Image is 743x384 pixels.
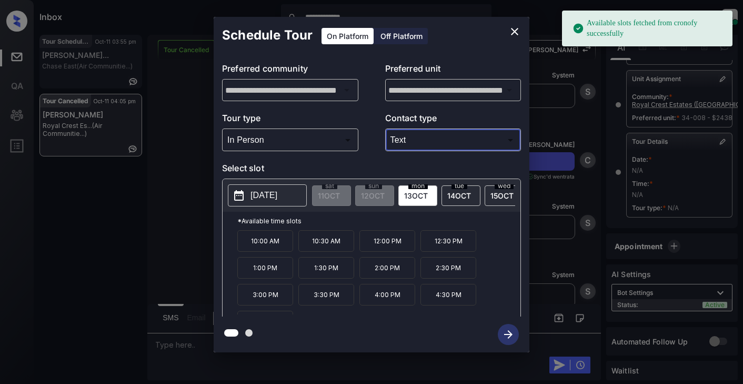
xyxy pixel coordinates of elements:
p: 4:30 PM [420,284,476,306]
button: close [504,21,525,42]
div: Text [388,131,519,149]
span: wed [495,183,514,189]
div: In Person [225,131,356,149]
div: Available slots fetched from cronofy successfully [573,14,724,43]
p: Tour type [222,112,358,129]
div: date-select [398,185,437,206]
span: tue [451,183,467,189]
h2: Schedule Tour [214,17,321,54]
div: On Platform [322,28,374,44]
p: 5:00 PM [237,311,293,332]
button: [DATE] [228,184,307,206]
p: Select slot [222,162,521,179]
span: 15 OCT [490,191,514,200]
div: date-select [485,185,524,206]
p: Contact type [385,112,521,129]
p: 12:30 PM [420,230,476,252]
p: 1:30 PM [298,257,354,279]
p: 12:00 PM [359,230,415,252]
p: 10:00 AM [237,230,293,252]
p: 3:00 PM [237,284,293,306]
div: date-select [441,185,480,206]
p: Preferred unit [385,62,521,79]
p: [DATE] [250,189,277,202]
p: 2:30 PM [420,257,476,279]
button: btn-next [491,321,525,348]
p: 1:00 PM [237,257,293,279]
span: 13 OCT [404,191,428,200]
span: mon [408,183,428,189]
p: Preferred community [222,62,358,79]
p: 2:00 PM [359,257,415,279]
p: 10:30 AM [298,230,354,252]
div: Off Platform [375,28,428,44]
p: 3:30 PM [298,284,354,306]
p: 4:00 PM [359,284,415,306]
span: 14 OCT [447,191,471,200]
p: *Available time slots [237,212,520,230]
